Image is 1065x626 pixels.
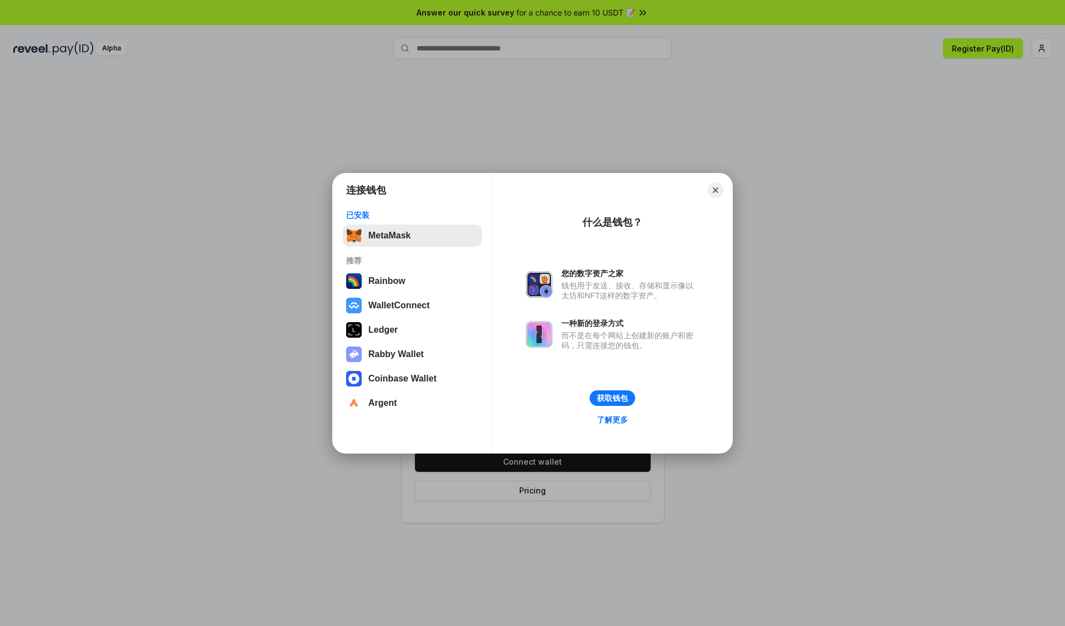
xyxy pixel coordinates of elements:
[561,318,699,328] div: 一种新的登录方式
[526,321,552,348] img: svg+xml,%3Csvg%20xmlns%3D%22http%3A%2F%2Fwww.w3.org%2F2000%2Fsvg%22%20fill%3D%22none%22%20viewBox...
[526,271,552,298] img: svg+xml,%3Csvg%20xmlns%3D%22http%3A%2F%2Fwww.w3.org%2F2000%2Fsvg%22%20fill%3D%22none%22%20viewBox...
[343,368,482,390] button: Coinbase Wallet
[346,210,479,220] div: 已安装
[343,270,482,292] button: Rainbow
[346,184,386,197] h1: 连接钱包
[368,325,398,335] div: Ledger
[346,298,362,313] img: svg+xml,%3Csvg%20width%3D%2228%22%20height%3D%2228%22%20viewBox%3D%220%200%2028%2028%22%20fill%3D...
[343,294,482,317] button: WalletConnect
[346,322,362,338] img: svg+xml,%3Csvg%20xmlns%3D%22http%3A%2F%2Fwww.w3.org%2F2000%2Fsvg%22%20width%3D%2228%22%20height%3...
[343,319,482,341] button: Ledger
[346,256,479,266] div: 推荐
[708,182,723,198] button: Close
[346,371,362,386] img: svg+xml,%3Csvg%20width%3D%2228%22%20height%3D%2228%22%20viewBox%3D%220%200%2028%2028%22%20fill%3D...
[368,301,430,311] div: WalletConnect
[346,228,362,243] img: svg+xml,%3Csvg%20fill%3D%22none%22%20height%3D%2233%22%20viewBox%3D%220%200%2035%2033%22%20width%...
[590,390,635,406] button: 获取钱包
[597,393,628,403] div: 获取钱包
[368,276,405,286] div: Rainbow
[561,281,699,301] div: 钱包用于发送、接收、存储和显示像以太坊和NFT这样的数字资产。
[597,415,628,425] div: 了解更多
[346,273,362,289] img: svg+xml,%3Csvg%20width%3D%22120%22%20height%3D%22120%22%20viewBox%3D%220%200%20120%20120%22%20fil...
[343,225,482,247] button: MetaMask
[368,398,397,408] div: Argent
[368,349,424,359] div: Rabby Wallet
[368,231,410,241] div: MetaMask
[368,374,437,384] div: Coinbase Wallet
[346,347,362,362] img: svg+xml,%3Csvg%20xmlns%3D%22http%3A%2F%2Fwww.w3.org%2F2000%2Fsvg%22%20fill%3D%22none%22%20viewBox...
[343,392,482,414] button: Argent
[346,395,362,411] img: svg+xml,%3Csvg%20width%3D%2228%22%20height%3D%2228%22%20viewBox%3D%220%200%2028%2028%22%20fill%3D...
[561,268,699,278] div: 您的数字资产之家
[343,343,482,365] button: Rabby Wallet
[590,413,635,427] a: 了解更多
[561,330,699,350] div: 而不是在每个网站上创建新的账户和密码，只需连接您的钱包。
[582,216,642,229] div: 什么是钱包？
